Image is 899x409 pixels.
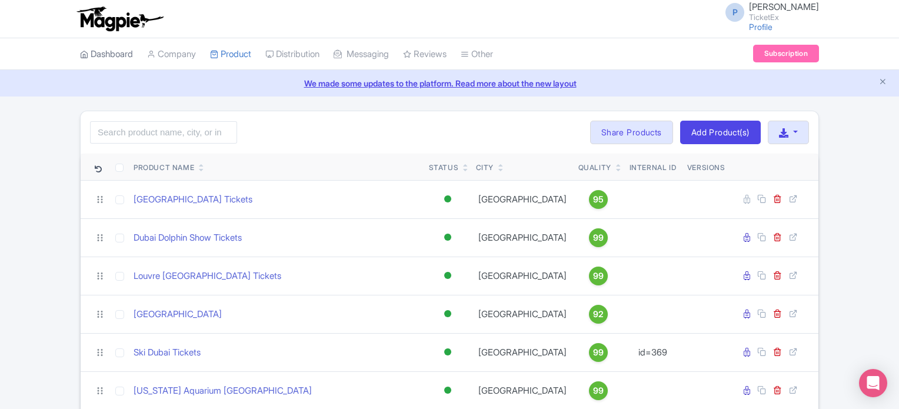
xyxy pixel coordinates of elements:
[134,270,281,283] a: Louvre [GEOGRAPHIC_DATA] Tickets
[578,190,618,209] a: 95
[749,1,819,12] span: [PERSON_NAME]
[749,22,773,32] a: Profile
[134,231,242,245] a: Dubai Dolphin Show Tickets
[334,38,389,71] a: Messaging
[134,384,312,398] a: [US_STATE] Aquarium [GEOGRAPHIC_DATA]
[623,154,682,181] th: Internal ID
[442,344,454,361] div: Active
[429,162,459,173] div: Status
[578,305,618,324] a: 92
[471,333,574,371] td: [GEOGRAPHIC_DATA]
[471,257,574,295] td: [GEOGRAPHIC_DATA]
[682,154,730,181] th: Versions
[134,193,252,207] a: [GEOGRAPHIC_DATA] Tickets
[442,267,454,284] div: Active
[680,121,761,144] a: Add Product(s)
[578,162,611,173] div: Quality
[134,308,222,321] a: [GEOGRAPHIC_DATA]
[578,343,618,362] a: 99
[593,384,604,397] span: 99
[859,369,887,397] div: Open Intercom Messenger
[90,121,237,144] input: Search product name, city, or interal id
[442,382,454,399] div: Active
[265,38,319,71] a: Distribution
[593,231,604,244] span: 99
[442,229,454,246] div: Active
[80,38,133,71] a: Dashboard
[718,2,819,21] a: P [PERSON_NAME] TicketEx
[623,333,682,371] td: id=369
[134,162,194,173] div: Product Name
[210,38,251,71] a: Product
[7,77,892,89] a: We made some updates to the platform. Read more about the new layout
[461,38,493,71] a: Other
[578,228,618,247] a: 99
[590,121,673,144] a: Share Products
[593,308,604,321] span: 92
[593,270,604,282] span: 99
[578,267,618,285] a: 99
[442,191,454,208] div: Active
[593,193,604,206] span: 95
[749,14,819,21] small: TicketEx
[725,3,744,22] span: P
[147,38,196,71] a: Company
[593,346,604,359] span: 99
[403,38,447,71] a: Reviews
[471,218,574,257] td: [GEOGRAPHIC_DATA]
[74,6,165,32] img: logo-ab69f6fb50320c5b225c76a69d11143b.png
[578,381,618,400] a: 99
[471,295,574,333] td: [GEOGRAPHIC_DATA]
[471,180,574,218] td: [GEOGRAPHIC_DATA]
[476,162,494,173] div: City
[442,305,454,322] div: Active
[878,76,887,89] button: Close announcement
[134,346,201,360] a: Ski Dubai Tickets
[753,45,819,62] a: Subscription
